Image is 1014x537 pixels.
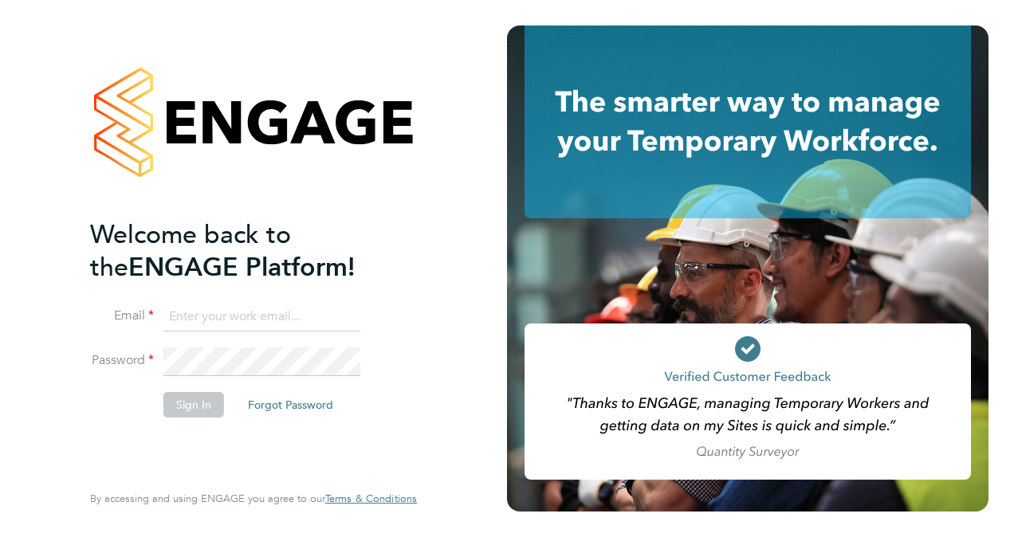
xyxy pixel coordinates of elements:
[235,392,346,417] button: Forgot Password
[90,219,291,283] span: Welcome back to the
[163,303,360,331] input: Enter your work email...
[90,308,154,324] label: Email
[325,492,417,505] span: Terms & Conditions
[163,392,224,417] button: Sign In
[325,492,417,505] a: Terms & Conditions
[90,352,154,369] label: Password
[90,218,401,284] h2: ENGAGE Platform!
[90,492,417,505] span: By accessing and using ENGAGE you agree to our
